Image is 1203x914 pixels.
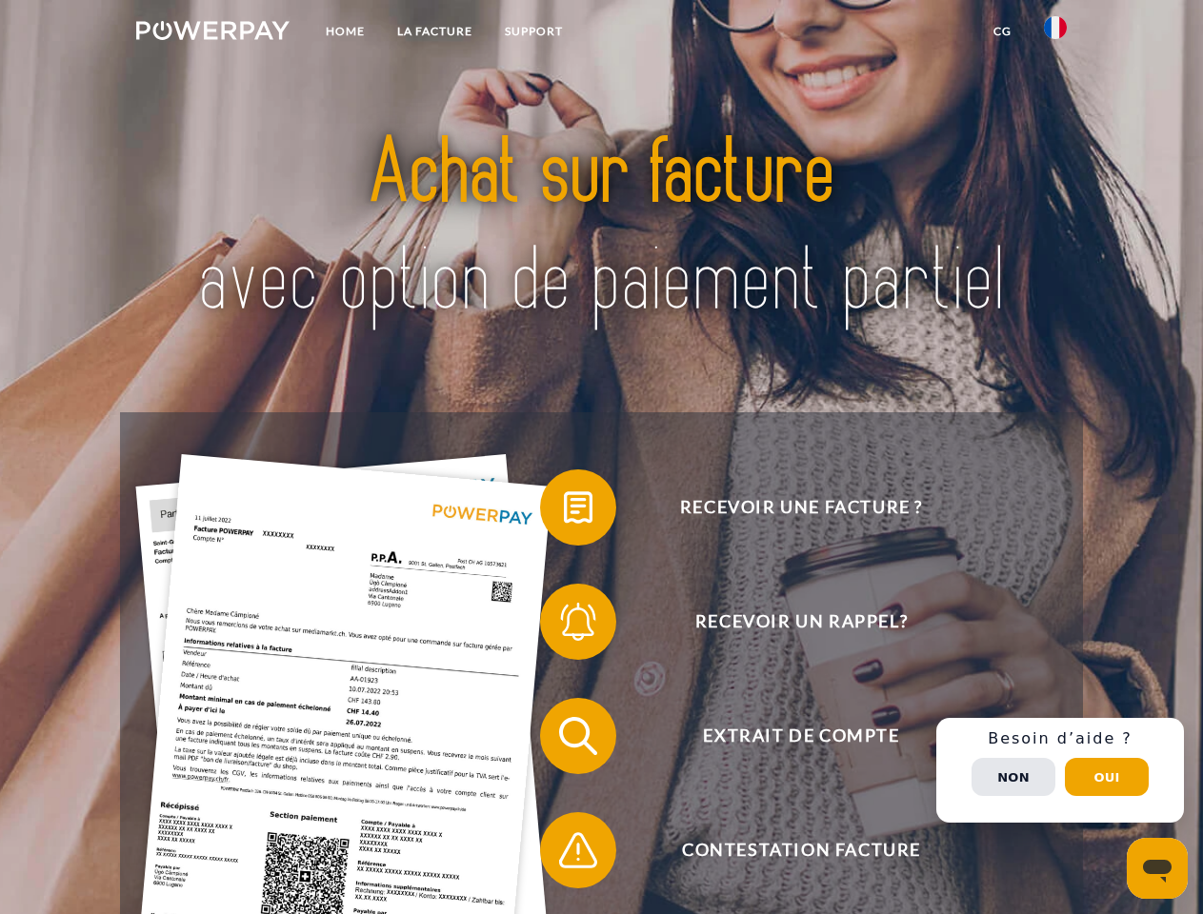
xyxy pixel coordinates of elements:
h3: Besoin d’aide ? [948,729,1173,748]
img: fr [1044,16,1067,39]
img: qb_search.svg [554,712,602,760]
a: Home [310,14,381,49]
span: Extrait de compte [568,698,1034,774]
button: Recevoir une facture ? [540,469,1035,546]
span: Recevoir un rappel? [568,584,1034,660]
button: Contestation Facture [540,812,1035,888]
button: Recevoir un rappel? [540,584,1035,660]
button: Extrait de compte [540,698,1035,774]
iframe: Bouton de lancement de la fenêtre de messagerie [1127,838,1188,899]
span: Recevoir une facture ? [568,469,1034,546]
button: Non [972,758,1055,796]
a: Support [489,14,579,49]
div: Schnellhilfe [936,718,1184,823]
span: Contestation Facture [568,812,1034,888]
img: qb_bill.svg [554,484,602,531]
img: qb_warning.svg [554,826,602,874]
a: CG [977,14,1028,49]
a: LA FACTURE [381,14,489,49]
img: title-powerpay_fr.svg [182,91,1021,365]
img: qb_bell.svg [554,598,602,646]
button: Oui [1065,758,1149,796]
img: logo-powerpay-white.svg [136,21,290,40]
